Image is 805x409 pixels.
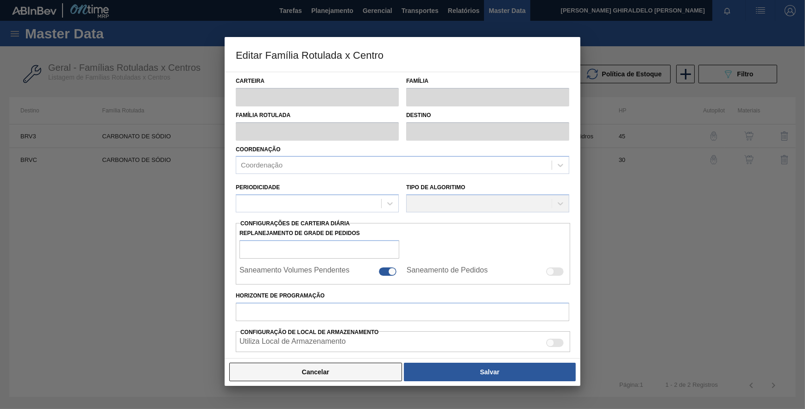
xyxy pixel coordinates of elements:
[225,37,580,72] h3: Editar Família Rotulada x Centro
[240,220,350,227] span: Configurações de Carteira Diária
[239,337,346,348] label: Quando ativada, o sistema irá exibir os estoques de diferentes locais de armazenamento.
[239,266,350,277] label: Saneamento Volumes Pendentes
[407,266,488,277] label: Saneamento de Pedidos
[236,146,281,153] label: Coordenação
[239,227,399,240] label: Replanejamento de Grade de Pedidos
[236,109,399,122] label: Família Rotulada
[236,289,569,303] label: Horizonte de Programação
[236,74,399,88] label: Carteira
[241,161,283,169] div: Coordenação
[406,184,465,191] label: Tipo de Algoritimo
[229,363,402,381] button: Cancelar
[404,363,576,381] button: Salvar
[406,109,569,122] label: Destino
[406,74,569,88] label: Família
[236,184,280,191] label: Periodicidade
[240,329,378,335] span: Configuração de Local de Armazenamento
